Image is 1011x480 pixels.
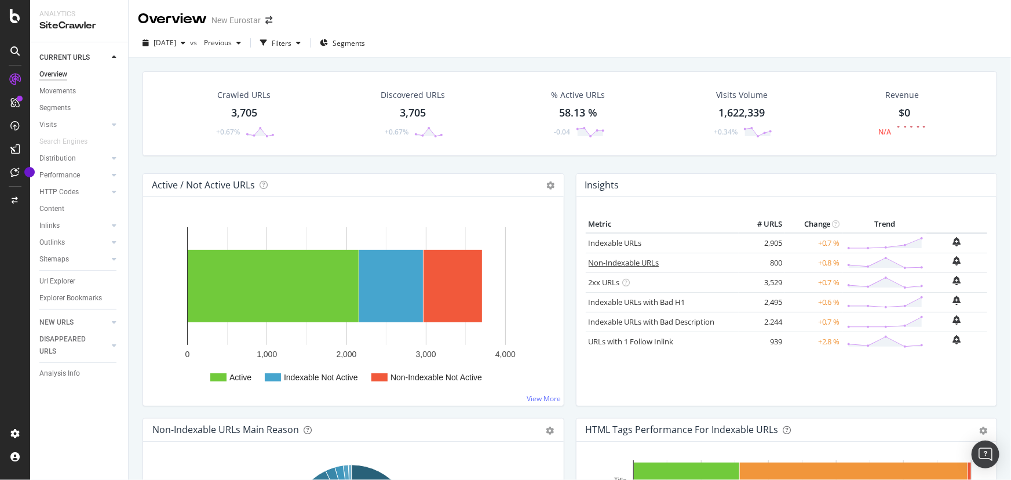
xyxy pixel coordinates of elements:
[39,52,90,64] div: CURRENT URLS
[39,253,69,266] div: Sitemaps
[547,181,555,190] i: Options
[953,256,961,266] div: bell-plus
[739,272,785,292] td: 3,529
[39,333,108,358] a: DISAPPEARED URLS
[953,296,961,305] div: bell-plus
[400,106,426,121] div: 3,705
[39,292,120,304] a: Explorer Bookmarks
[589,238,642,248] a: Indexable URLs
[953,315,961,325] div: bell-plus
[953,276,961,285] div: bell-plus
[336,350,356,359] text: 2,000
[527,394,561,403] a: View More
[256,34,305,52] button: Filters
[39,52,108,64] a: CURRENT URLS
[554,127,570,137] div: -0.04
[39,119,108,131] a: Visits
[39,368,80,380] div: Analysis Info
[885,89,919,101] span: Revenue
[257,350,277,359] text: 1,000
[39,169,108,181] a: Performance
[585,177,619,193] h4: Insights
[589,277,620,288] a: 2xx URLs
[785,272,843,292] td: +0.7 %
[217,89,271,101] div: Crawled URLs
[199,38,232,48] span: Previous
[39,119,57,131] div: Visits
[39,169,80,181] div: Performance
[39,275,75,288] div: Url Explorer
[385,127,408,137] div: +0.67%
[39,203,120,215] a: Content
[284,373,358,382] text: Indexable Not Active
[152,424,299,435] div: Non-Indexable URLs Main Reason
[739,253,785,272] td: 800
[899,106,910,119] span: $0
[152,216,550,397] div: A chart.
[39,237,65,249] div: Outlinks
[785,253,843,272] td: +0.8 %
[39,152,76,165] div: Distribution
[39,152,108,165] a: Distribution
[739,312,785,332] td: 2,244
[138,9,207,29] div: Overview
[39,237,108,249] a: Outlinks
[315,34,370,52] button: Segments
[739,216,785,233] th: # URLS
[265,16,272,24] div: arrow-right-arrow-left
[39,317,74,329] div: NEW URLS
[416,350,436,359] text: 3,000
[39,136,99,148] a: Search Engines
[39,136,87,148] div: Search Engines
[39,9,119,19] div: Analytics
[552,89,605,101] div: % Active URLs
[39,19,119,32] div: SiteCrawler
[953,237,961,246] div: bell-plus
[211,14,261,26] div: New Eurostar
[589,317,715,327] a: Indexable URLs with Bad Description
[39,102,120,114] a: Segments
[878,127,891,137] div: N/A
[39,317,108,329] a: NEW URLS
[154,38,176,48] span: 2025 Sep. 4th
[546,427,554,435] div: gear
[785,233,843,253] td: +0.7 %
[39,275,120,288] a: Url Explorer
[39,203,64,215] div: Content
[979,427,987,435] div: gear
[785,332,843,351] td: +2.8 %
[972,441,999,468] div: Open Intercom Messenger
[586,216,739,233] th: Metric
[714,127,738,137] div: +0.34%
[39,220,60,232] div: Inlinks
[39,186,79,198] div: HTTP Codes
[739,332,785,351] td: 939
[716,89,768,101] div: Visits Volume
[333,38,365,48] span: Segments
[231,106,257,121] div: 3,705
[39,85,120,97] a: Movements
[589,336,674,347] a: URLs with 1 Follow Inlink
[24,167,35,177] div: Tooltip anchor
[39,368,120,380] a: Analysis Info
[199,34,246,52] button: Previous
[785,216,843,233] th: Change
[39,220,108,232] a: Inlinks
[190,38,199,48] span: vs
[272,38,291,48] div: Filters
[39,292,102,304] div: Explorer Bookmarks
[138,34,190,52] button: [DATE]
[185,350,190,359] text: 0
[39,253,108,266] a: Sitemaps
[216,127,240,137] div: +0.67%
[739,292,785,312] td: 2,495
[39,68,67,81] div: Overview
[843,216,926,233] th: Trend
[39,333,98,358] div: DISAPPEARED URLS
[39,102,71,114] div: Segments
[39,68,120,81] a: Overview
[39,85,76,97] div: Movements
[589,257,659,268] a: Non-Indexable URLs
[739,233,785,253] td: 2,905
[718,106,765,121] div: 1,622,339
